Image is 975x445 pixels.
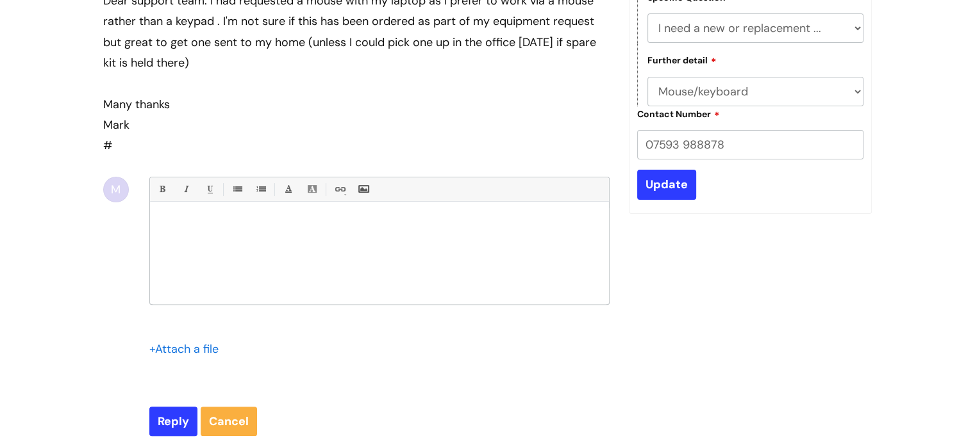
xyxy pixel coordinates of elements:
[331,181,347,197] a: Link
[103,115,610,135] div: Mark
[149,339,226,359] div: Attach a file
[103,177,129,202] div: M
[201,181,217,197] a: Underline(Ctrl-U)
[280,181,296,197] a: Font Color
[637,170,696,199] input: Update
[304,181,320,197] a: Back Color
[229,181,245,197] a: • Unordered List (Ctrl-Shift-7)
[637,107,720,120] label: Contact Number
[201,407,257,436] a: Cancel
[647,53,717,66] label: Further detail
[178,181,194,197] a: Italic (Ctrl-I)
[103,94,610,115] div: Many thanks
[149,407,197,436] input: Reply
[154,181,170,197] a: Bold (Ctrl-B)
[355,181,371,197] a: Insert Image...
[253,181,269,197] a: 1. Ordered List (Ctrl-Shift-8)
